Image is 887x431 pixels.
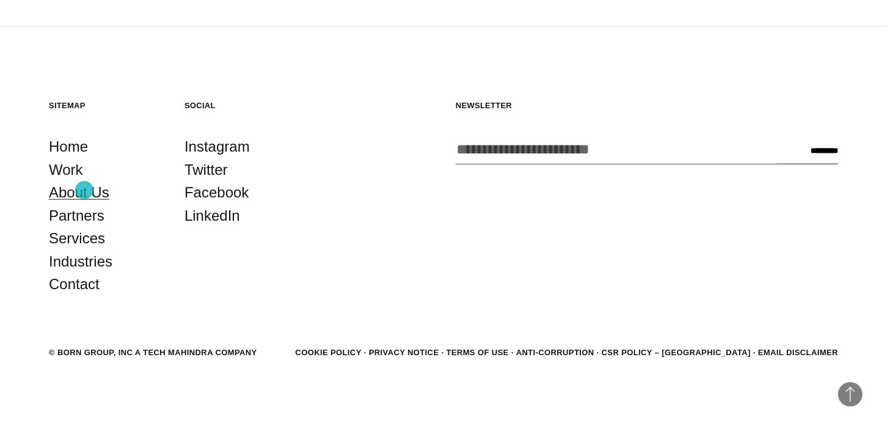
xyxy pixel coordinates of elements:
[49,347,257,359] div: © BORN GROUP, INC A Tech Mahindra Company
[184,181,249,204] a: Facebook
[49,204,104,227] a: Partners
[49,273,100,296] a: Contact
[49,158,83,182] a: Work
[184,135,250,158] a: Instagram
[49,250,112,273] a: Industries
[516,348,594,357] a: Anti-Corruption
[184,100,296,111] h5: Social
[295,348,361,357] a: Cookie Policy
[456,100,838,111] h5: Newsletter
[49,227,105,250] a: Services
[49,135,88,158] a: Home
[184,158,228,182] a: Twitter
[758,348,838,357] a: Email Disclaimer
[49,100,160,111] h5: Sitemap
[49,181,109,204] a: About Us
[369,348,439,357] a: Privacy Notice
[838,382,863,407] button: Back to Top
[184,204,240,227] a: LinkedIn
[602,348,751,357] a: CSR POLICY – [GEOGRAPHIC_DATA]
[447,348,509,357] a: Terms of Use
